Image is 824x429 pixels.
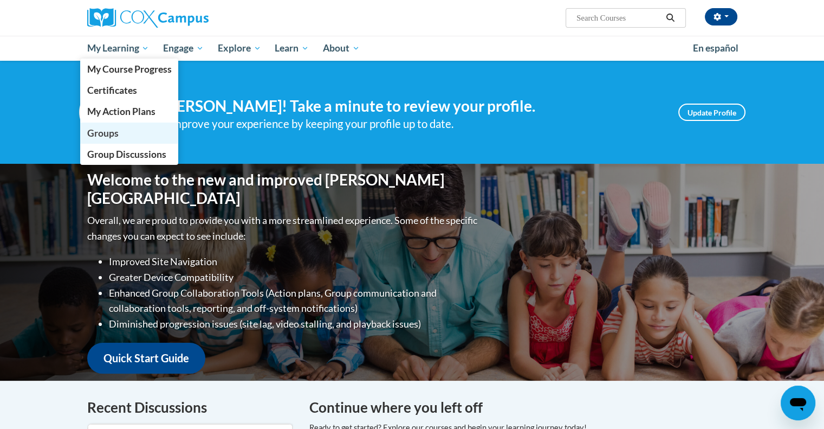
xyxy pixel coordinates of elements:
[109,254,480,270] li: Improved Site Navigation
[87,85,137,96] span: Certificates
[109,270,480,285] li: Greater Device Compatibility
[268,36,316,61] a: Learn
[705,8,737,25] button: Account Settings
[144,97,662,116] h4: Hi [PERSON_NAME]! Take a minute to review your profile.
[678,104,745,121] a: Update Profile
[79,88,128,137] img: Profile Image
[211,36,268,61] a: Explore
[80,101,179,122] a: My Action Plans
[80,59,179,80] a: My Course Progress
[144,115,662,133] div: Help improve your experience by keeping your profile up to date.
[316,36,367,61] a: About
[218,42,261,55] span: Explore
[87,8,209,28] img: Cox Campus
[693,42,738,54] span: En español
[275,42,309,55] span: Learn
[87,213,480,244] p: Overall, we are proud to provide you with a more streamlined experience. Some of the specific cha...
[87,149,166,160] span: Group Discussions
[662,11,678,24] button: Search
[309,397,737,418] h4: Continue where you left off
[80,36,157,61] a: My Learning
[80,123,179,144] a: Groups
[323,42,360,55] span: About
[781,386,815,420] iframe: Button to launch messaging window
[109,285,480,317] li: Enhanced Group Collaboration Tools (Action plans, Group communication and collaboration tools, re...
[109,316,480,332] li: Diminished progression issues (site lag, video stalling, and playback issues)
[575,11,662,24] input: Search Courses
[71,36,754,61] div: Main menu
[87,343,205,374] a: Quick Start Guide
[87,42,149,55] span: My Learning
[87,106,155,117] span: My Action Plans
[686,37,745,60] a: En español
[87,397,293,418] h4: Recent Discussions
[156,36,211,61] a: Engage
[87,63,171,75] span: My Course Progress
[87,8,293,28] a: Cox Campus
[80,80,179,101] a: Certificates
[87,171,480,207] h1: Welcome to the new and improved [PERSON_NAME][GEOGRAPHIC_DATA]
[87,127,118,139] span: Groups
[163,42,204,55] span: Engage
[80,144,179,165] a: Group Discussions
